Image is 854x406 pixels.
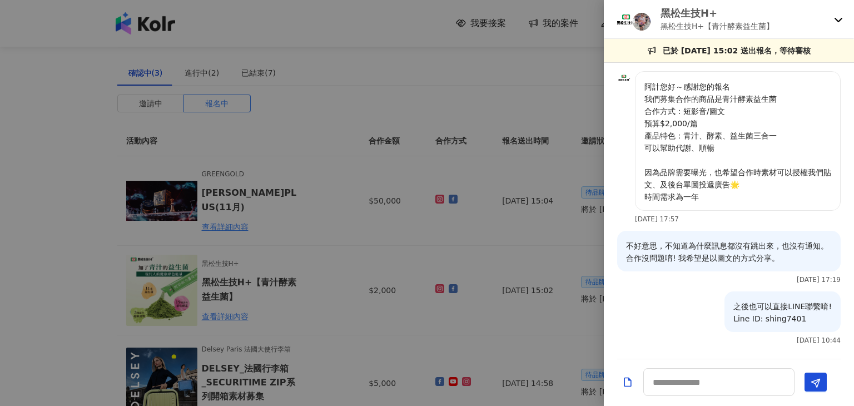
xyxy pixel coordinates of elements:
p: 黑松生技H+【青汁酵素益生菌】 [661,20,774,32]
p: [DATE] 17:57 [635,215,679,223]
button: Send [805,373,827,392]
p: 阿計您好～感謝您的報名 我們募集合作的商品是青汁酵素益生菌 合作方式：短影音/圖文 預算$2,000/篇 產品特色：青汁、酵素、益生菌三合一 可以幫助代謝、順暢 因為品牌需要曝光，也希望合作時素... [644,81,831,203]
p: [DATE] 10:44 [797,336,841,344]
p: [DATE] 17:19 [797,276,841,284]
p: 不好意思，不知道為什麼訊息都沒有跳出來，也沒有通知。合作沒問題唷! 我希望是以圖文的方式分享。 [626,240,832,264]
img: KOL Avatar [615,8,637,31]
img: KOL Avatar [633,13,651,31]
img: KOL Avatar [617,71,630,85]
button: Add a file [622,373,633,392]
p: 之後也可以直接LINE聯繫唷! Line ID: shing7401 [733,300,832,325]
p: 黑松生技H+ [661,6,774,20]
p: 已於 [DATE] 15:02 送出報名，等待審核 [663,44,811,57]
